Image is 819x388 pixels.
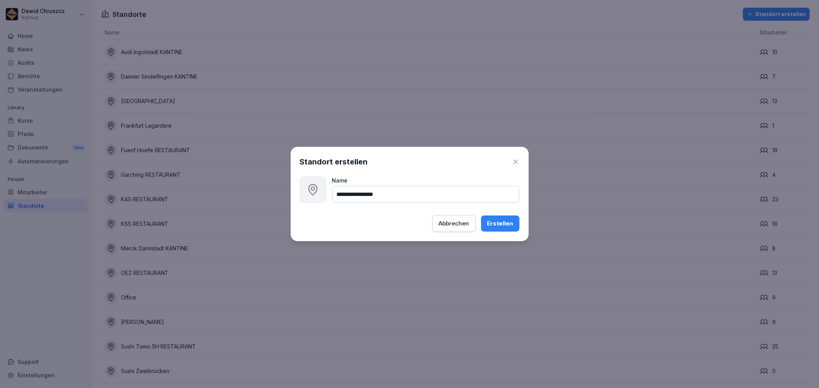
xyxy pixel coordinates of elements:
[300,156,368,168] h1: Standort erstellen
[432,215,476,232] button: Abbrechen
[487,219,513,228] div: Erstellen
[332,177,348,184] span: Name
[481,215,520,232] button: Erstellen
[439,219,469,228] div: Abbrechen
